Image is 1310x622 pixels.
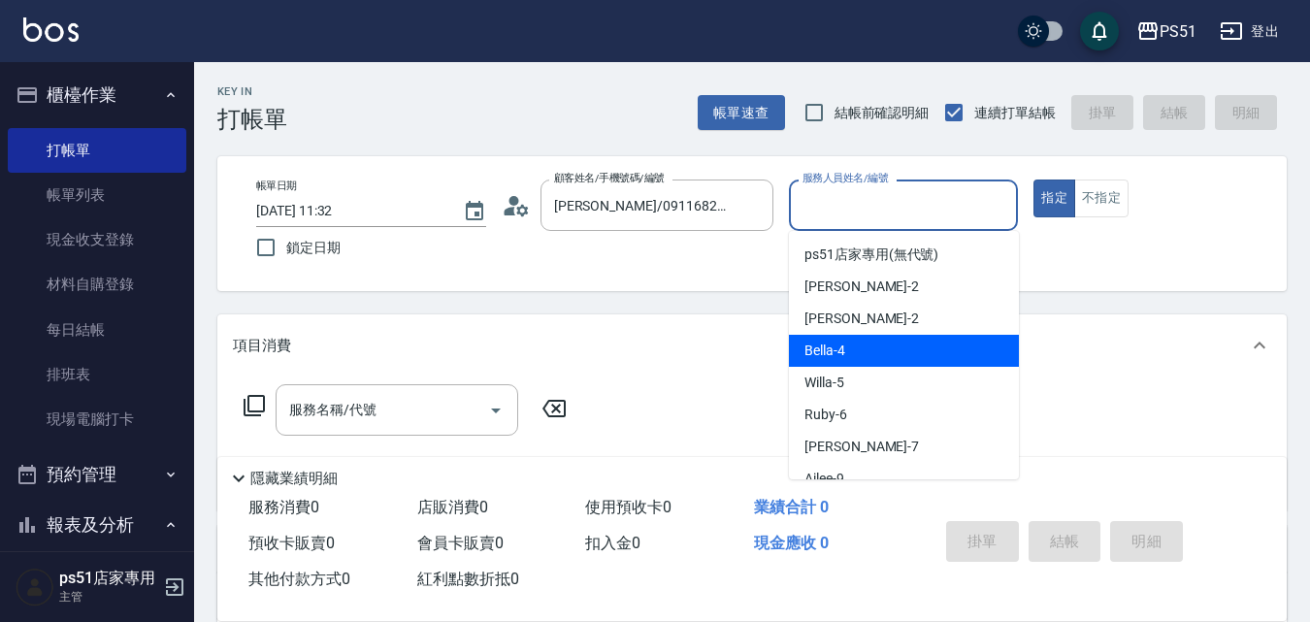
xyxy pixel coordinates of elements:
div: 項目消費 [217,314,1287,376]
h3: 打帳單 [217,106,287,133]
a: 打帳單 [8,128,186,173]
button: Choose date, selected date is 2025-09-19 [451,188,498,235]
button: 指定 [1033,180,1075,217]
input: YYYY/MM/DD hh:mm [256,195,443,227]
label: 帳單日期 [256,179,297,193]
a: 材料自購登錄 [8,262,186,307]
button: 報表及分析 [8,500,186,550]
button: PS51 [1129,12,1204,51]
h2: Key In [217,85,287,98]
span: 結帳前確認明細 [835,103,930,123]
span: Bella -4 [804,341,845,361]
a: 現場電腦打卡 [8,397,186,442]
a: 帳單列表 [8,173,186,217]
a: 排班表 [8,352,186,397]
p: 主管 [59,588,158,606]
span: 連續打單結帳 [974,103,1056,123]
span: 會員卡販賣 0 [417,534,504,552]
p: 項目消費 [233,336,291,356]
span: [PERSON_NAME] -7 [804,437,919,457]
span: 業績合計 0 [754,498,829,516]
span: Ruby -6 [804,405,847,425]
div: PS51 [1160,19,1196,44]
p: 隱藏業績明細 [250,469,338,489]
button: 帳單速查 [698,95,785,131]
button: 登出 [1212,14,1287,49]
span: 現金應收 0 [754,534,829,552]
label: 服務人員姓名/編號 [802,171,888,185]
span: ps51店家專用 (無代號) [804,245,938,265]
span: 其他付款方式 0 [248,570,350,588]
span: 紅利點數折抵 0 [417,570,519,588]
span: 使用預收卡 0 [585,498,671,516]
span: [PERSON_NAME] -2 [804,277,919,297]
button: 預約管理 [8,449,186,500]
span: 店販消費 0 [417,498,488,516]
img: Logo [23,17,79,42]
span: Willa -5 [804,373,844,393]
button: Open [480,395,511,426]
span: [PERSON_NAME] -2 [804,309,919,329]
button: 櫃檯作業 [8,70,186,120]
span: 鎖定日期 [286,238,341,258]
button: save [1080,12,1119,50]
a: 每日結帳 [8,308,186,352]
h5: ps51店家專用 [59,569,158,588]
span: 預收卡販賣 0 [248,534,335,552]
button: 不指定 [1074,180,1129,217]
span: 扣入金 0 [585,534,640,552]
label: 顧客姓名/手機號碼/編號 [554,171,665,185]
span: Ailee -9 [804,469,844,489]
a: 現金收支登錄 [8,217,186,262]
span: 服務消費 0 [248,498,319,516]
img: Person [16,568,54,606]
